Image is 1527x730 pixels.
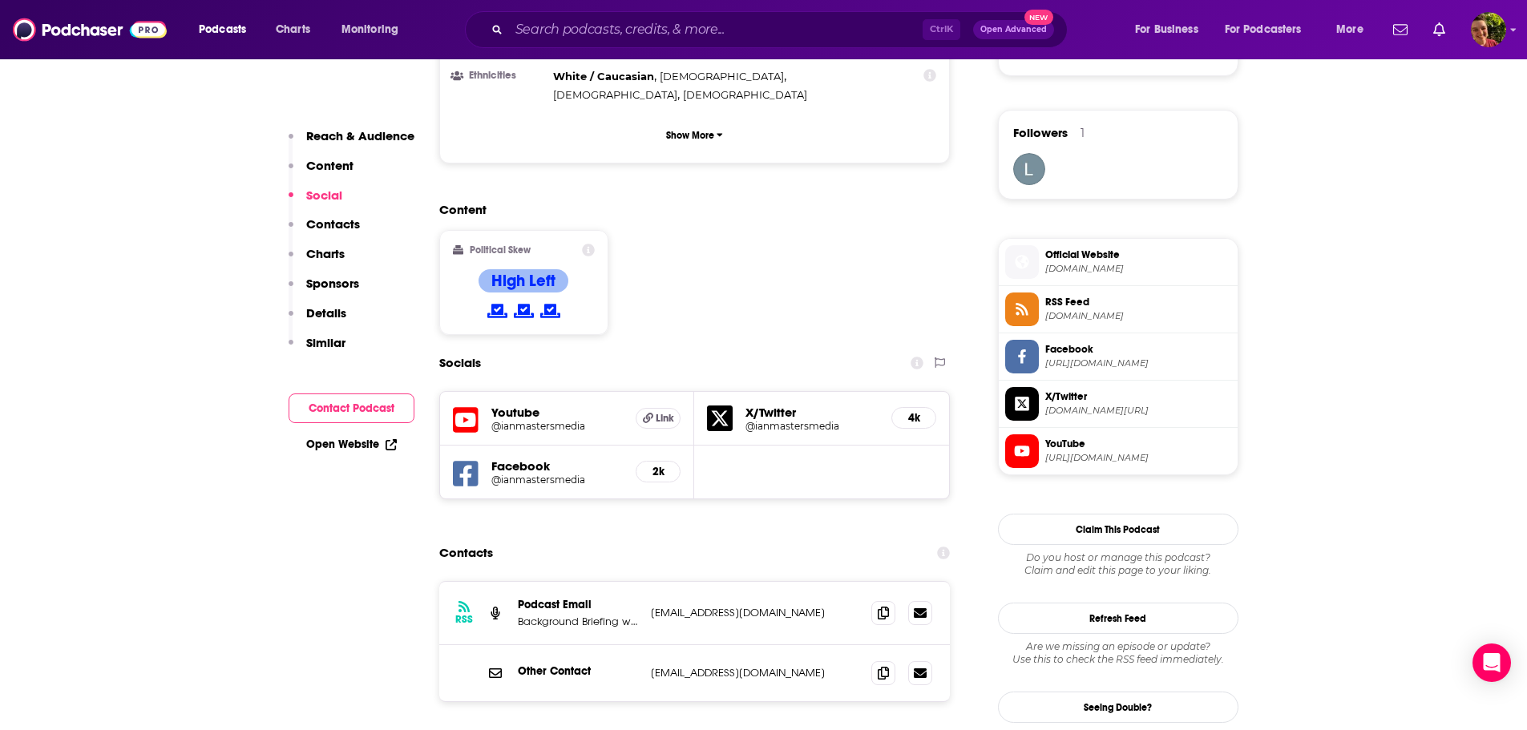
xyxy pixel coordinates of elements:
[491,271,555,291] h4: High Left
[1471,12,1506,47] button: Show profile menu
[453,120,937,150] button: Show More
[1013,125,1068,140] span: Followers
[683,88,807,101] span: [DEMOGRAPHIC_DATA]
[1471,12,1506,47] span: Logged in as Marz
[636,408,681,429] a: Link
[289,276,359,305] button: Sponsors
[553,70,654,83] span: White / Caucasian
[276,18,310,41] span: Charts
[491,405,624,420] h5: Youtube
[518,598,638,611] p: Podcast Email
[453,71,547,81] h3: Ethnicities
[1225,18,1302,41] span: For Podcasters
[998,692,1238,723] a: Seeing Double?
[1135,18,1198,41] span: For Business
[649,465,667,478] h5: 2k
[518,615,638,628] p: Background Briefing with [PERSON_NAME]
[306,438,397,451] a: Open Website
[306,335,345,350] p: Similar
[470,244,531,256] h2: Political Skew
[289,335,345,365] button: Similar
[1427,16,1452,43] a: Show notifications dropdown
[188,17,267,42] button: open menu
[980,26,1047,34] span: Open Advanced
[199,18,246,41] span: Podcasts
[306,188,342,203] p: Social
[306,216,360,232] p: Contacts
[289,128,414,158] button: Reach & Audience
[480,11,1083,48] div: Search podcasts, credits, & more...
[491,474,624,486] a: @ianmastersmedia
[439,538,493,568] h2: Contacts
[13,14,167,45] img: Podchaser - Follow, Share and Rate Podcasts
[289,246,345,276] button: Charts
[439,348,481,378] h2: Socials
[553,86,680,104] span: ,
[553,88,677,101] span: [DEMOGRAPHIC_DATA]
[1045,452,1231,464] span: https://www.youtube.com/@ianmastersmedia
[1336,18,1363,41] span: More
[660,67,786,86] span: ,
[306,128,414,143] p: Reach & Audience
[1325,17,1384,42] button: open menu
[1124,17,1218,42] button: open menu
[660,70,784,83] span: [DEMOGRAPHIC_DATA]
[1005,340,1231,373] a: Facebook[URL][DOMAIN_NAME]
[998,551,1238,577] div: Claim and edit this page to your liking.
[1045,248,1231,262] span: Official Website
[1045,357,1231,369] span: https://www.facebook.com/ianmastersmedia
[289,158,353,188] button: Content
[289,305,346,335] button: Details
[1214,17,1325,42] button: open menu
[553,67,656,86] span: ,
[1045,295,1231,309] span: RSS Feed
[1005,292,1231,326] a: RSS Feed[DOMAIN_NAME]
[330,17,419,42] button: open menu
[1472,643,1511,682] div: Open Intercom Messenger
[1045,437,1231,451] span: YouTube
[1081,126,1085,140] div: 1
[341,18,398,41] span: Monitoring
[998,514,1238,545] button: Claim This Podcast
[973,20,1054,39] button: Open AdvancedNew
[491,420,624,432] a: @ianmastersmedia
[306,246,345,261] p: Charts
[905,411,923,425] h5: 4k
[745,420,879,432] a: @ianmastersmedia
[455,613,473,626] h3: RSS
[1045,405,1231,417] span: twitter.com/ianmastersmedia
[1045,263,1231,275] span: backgroundbriefing.org
[1013,153,1045,185] img: lt6789
[1005,245,1231,279] a: Official Website[DOMAIN_NAME]
[306,305,346,321] p: Details
[656,412,674,425] span: Link
[1045,342,1231,357] span: Facebook
[1045,389,1231,404] span: X/Twitter
[1005,434,1231,468] a: YouTube[URL][DOMAIN_NAME]
[923,19,960,40] span: Ctrl K
[1024,10,1053,25] span: New
[998,640,1238,666] div: Are we missing an episode or update? Use this to check the RSS feed immediately.
[998,603,1238,634] button: Refresh Feed
[1387,16,1414,43] a: Show notifications dropdown
[306,158,353,173] p: Content
[289,393,414,423] button: Contact Podcast
[439,202,938,217] h2: Content
[998,551,1238,564] span: Do you host or manage this podcast?
[491,458,624,474] h5: Facebook
[265,17,320,42] a: Charts
[1045,310,1231,322] span: feeds.soundcloud.com
[518,664,638,678] p: Other Contact
[666,130,714,141] p: Show More
[1471,12,1506,47] img: User Profile
[1005,387,1231,421] a: X/Twitter[DOMAIN_NAME][URL]
[651,606,859,619] p: [EMAIL_ADDRESS][DOMAIN_NAME]
[745,405,879,420] h5: X/Twitter
[289,188,342,217] button: Social
[651,666,859,680] p: [EMAIL_ADDRESS][DOMAIN_NAME]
